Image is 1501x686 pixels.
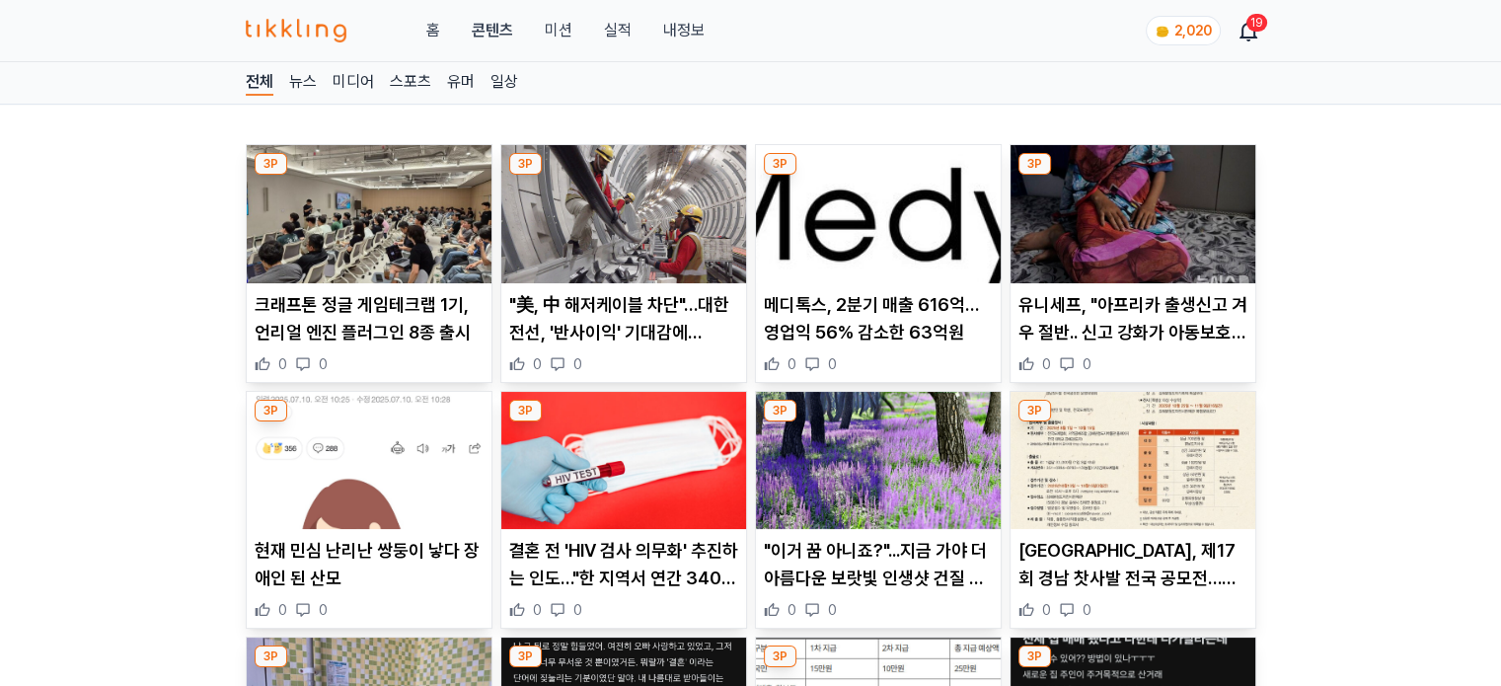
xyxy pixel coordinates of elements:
span: 0 [788,600,796,620]
span: 0 [828,354,837,374]
img: 티끌링 [246,19,347,42]
img: 유니세프, "아프리카 출생신고 겨우 절반.. 신고 강화가 아동보호 첫걸음" [1011,145,1255,283]
span: 0 [533,354,542,374]
a: 19 [1240,19,1256,42]
a: 스포츠 [390,70,431,96]
div: 3P [255,646,287,667]
a: 내정보 [662,19,704,42]
a: coin 2,020 [1146,16,1217,45]
span: 0 [1042,354,1051,374]
p: [GEOGRAPHIC_DATA], 제17회 경남 찻사발 전국 공모전…[DATE]까지 작품 모집 [1018,537,1247,592]
img: 메디톡스, 2분기 매출 616억…영업익 56% 감소한 63억원 [756,145,1001,283]
div: 3P [1018,646,1051,667]
div: 3P 메디톡스, 2분기 매출 616억…영업익 56% 감소한 63억원 메디톡스, 2분기 매출 616억…영업익 56% 감소한 63억원 0 0 [755,144,1002,383]
span: 0 [278,600,287,620]
div: 3P 경상남도, 제17회 경남 찻사발 전국 공모전…10월 15일까지 작품 모집 [GEOGRAPHIC_DATA], 제17회 경남 찻사발 전국 공모전…[DATE]까지 작품 모집 0 0 [1010,391,1256,630]
div: 3P [1018,400,1051,421]
p: 유니세프, "아프리카 출생신고 겨우 절반.. 신고 강화가 아동보호 첫걸음" [1018,291,1247,346]
span: 0 [1083,354,1091,374]
div: 3P "美, 中 해저케이블 차단"…대한전선, '반사이익' 기대감에 3%↑[핫스탁] "美, 中 해저케이블 차단"…대한전선, '반사이익' 기대감에 3%↑[핫스탁] 0 0 [500,144,747,383]
div: 3P [764,400,796,421]
p: "이거 꿈 아니죠?"...지금 가야 더 아름다운 보랏빛 인생샷 건질 수 있는 맥문동 명소 BEST 4 추천 [764,537,993,592]
p: 결혼 전 'HIV 검사 의무화' 추진하는 인도…"한 지역서 연간 3400여명 감염" [509,537,738,592]
div: 3P [255,153,287,175]
span: 2,020 [1174,23,1212,38]
div: 3P [509,646,542,667]
a: 미디어 [333,70,374,96]
img: coin [1155,24,1170,39]
div: 3P [764,646,796,667]
div: 3P [764,153,796,175]
a: 유머 [447,70,475,96]
a: 실적 [603,19,631,42]
span: 0 [573,600,582,620]
span: 0 [278,354,287,374]
div: 3P [509,400,542,421]
img: "이거 꿈 아니죠?"...지금 가야 더 아름다운 보랏빛 인생샷 건질 수 있는 맥문동 명소 BEST 4 추천 [756,392,1001,530]
div: 3P [255,400,287,421]
p: "美, 中 해저케이블 차단"…대한전선, '반사이익' 기대감에 3%↑[핫스탁] [509,291,738,346]
img: 결혼 전 'HIV 검사 의무화' 추진하는 인도…"한 지역서 연간 3400여명 감염" [501,392,746,530]
div: 3P [1018,153,1051,175]
div: 19 [1246,14,1267,32]
button: 미션 [544,19,571,42]
a: 전체 [246,70,273,96]
span: 0 [533,600,542,620]
div: 3P 결혼 전 'HIV 검사 의무화' 추진하는 인도…"한 지역서 연간 3400여명 감염" 결혼 전 'HIV 검사 의무화' 추진하는 인도…"한 지역서 연간 3400여명 감염" 0 0 [500,391,747,630]
a: 일상 [490,70,518,96]
img: "美, 中 해저케이블 차단"…대한전선, '반사이익' 기대감에 3%↑[핫스탁] [501,145,746,283]
span: 0 [1042,600,1051,620]
span: 0 [828,600,837,620]
a: 뉴스 [289,70,317,96]
span: 0 [319,354,328,374]
span: 0 [788,354,796,374]
img: 경상남도, 제17회 경남 찻사발 전국 공모전…10월 15일까지 작품 모집 [1011,392,1255,530]
div: 3P 현재 민심 난리난 쌍둥이 낳다 장애인 된 산모 현재 민심 난리난 쌍둥이 낳다 장애인 된 산모 0 0 [246,391,492,630]
p: 현재 민심 난리난 쌍둥이 낳다 장애인 된 산모 [255,537,484,592]
p: 메디톡스, 2분기 매출 616억…영업익 56% 감소한 63억원 [764,291,993,346]
a: 홈 [425,19,439,42]
p: 크래프톤 정글 게임테크랩 1기, 언리얼 엔진 플러그인 8종 출시 [255,291,484,346]
img: 크래프톤 정글 게임테크랩 1기, 언리얼 엔진 플러그인 8종 출시 [247,145,491,283]
img: 현재 민심 난리난 쌍둥이 낳다 장애인 된 산모 [247,392,491,530]
span: 0 [1083,600,1091,620]
span: 0 [573,354,582,374]
a: 콘텐츠 [471,19,512,42]
div: 3P 유니세프, "아프리카 출생신고 겨우 절반.. 신고 강화가 아동보호 첫걸음" 유니세프, "아프리카 출생신고 겨우 절반.. 신고 강화가 아동보호 첫걸음" 0 0 [1010,144,1256,383]
span: 0 [319,600,328,620]
div: 3P [509,153,542,175]
div: 3P 크래프톤 정글 게임테크랩 1기, 언리얼 엔진 플러그인 8종 출시 크래프톤 정글 게임테크랩 1기, 언리얼 엔진 플러그인 8종 출시 0 0 [246,144,492,383]
div: 3P "이거 꿈 아니죠?"...지금 가야 더 아름다운 보랏빛 인생샷 건질 수 있는 맥문동 명소 BEST 4 추천 "이거 꿈 아니죠?"...지금 가야 더 아름다운 보랏빛 인생샷... [755,391,1002,630]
